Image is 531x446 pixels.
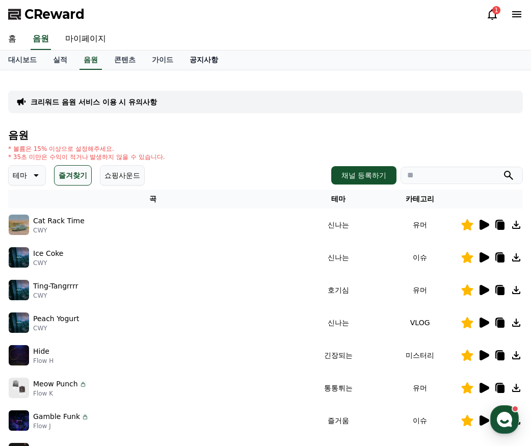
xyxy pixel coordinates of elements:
[13,168,27,182] p: 테마
[8,6,85,22] a: CReward
[8,165,46,186] button: 테마
[33,389,87,398] p: Flow K
[8,129,523,141] h4: 음원
[33,313,79,324] p: Peach Yogurt
[486,8,498,20] a: 1
[33,216,85,226] p: Cat Rack Time
[33,248,63,259] p: Ice Coke
[298,241,380,274] td: 신나는
[9,215,29,235] img: music
[181,50,226,70] a: 공지사항
[379,404,461,437] td: 이슈
[157,338,170,347] span: 설정
[379,208,461,241] td: 유머
[379,306,461,339] td: VLOG
[33,292,78,300] p: CWY
[24,6,85,22] span: CReward
[9,280,29,300] img: music
[67,323,131,349] a: 대화
[54,165,92,186] button: 즐겨찾기
[31,97,157,107] a: 크리워드 음원 서비스 이용 시 유의사항
[33,259,63,267] p: CWY
[298,208,380,241] td: 신나는
[298,190,380,208] th: 테마
[33,346,49,357] p: Hide
[33,226,85,234] p: CWY
[3,323,67,349] a: 홈
[31,29,51,50] a: 음원
[32,338,38,347] span: 홈
[379,372,461,404] td: 유머
[298,306,380,339] td: 신나는
[79,50,102,70] a: 음원
[492,6,500,14] div: 1
[33,281,78,292] p: Ting-Tangrrrr
[379,241,461,274] td: 이슈
[298,404,380,437] td: 즐거움
[93,339,105,347] span: 대화
[8,153,165,161] p: * 35초 미만은 수익이 적거나 발생하지 않을 수 있습니다.
[379,274,461,306] td: 유머
[33,379,78,389] p: Meow Punch
[33,422,89,430] p: Flow J
[8,145,165,153] p: * 볼륨은 15% 이상으로 설정해주세요.
[9,247,29,268] img: music
[33,357,54,365] p: Flow H
[8,190,298,208] th: 곡
[9,312,29,333] img: music
[57,29,114,50] a: 마이페이지
[144,50,181,70] a: 가이드
[331,166,396,185] button: 채널 등록하기
[100,165,145,186] button: 쇼핑사운드
[33,411,80,422] p: Gamble Funk
[45,50,75,70] a: 실적
[9,410,29,431] img: music
[106,50,144,70] a: 콘텐츠
[298,339,380,372] td: 긴장되는
[131,323,196,349] a: 설정
[298,372,380,404] td: 통통튀는
[379,339,461,372] td: 미스터리
[9,378,29,398] img: music
[9,345,29,365] img: music
[298,274,380,306] td: 호기심
[379,190,461,208] th: 카테고리
[33,324,79,332] p: CWY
